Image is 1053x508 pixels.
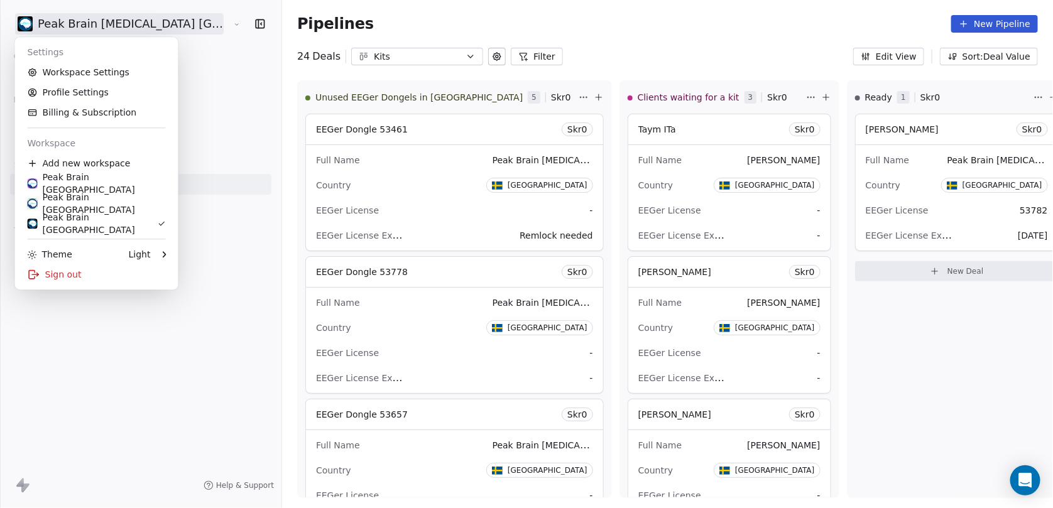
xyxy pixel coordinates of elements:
[20,62,173,82] a: Workspace Settings
[20,42,173,62] div: Settings
[20,82,173,102] a: Profile Settings
[28,219,38,229] img: Peak%20brain.png
[129,248,151,261] div: Light
[28,171,166,196] div: Peak Brain [GEOGRAPHIC_DATA]
[28,248,72,261] div: Theme
[20,102,173,122] a: Billing & Subscription
[20,153,173,173] div: Add new workspace
[20,264,173,284] div: Sign out
[28,211,158,236] div: Peak Brain [GEOGRAPHIC_DATA]
[28,198,38,208] img: peakbrain_logo.jpg
[28,191,166,216] div: Peak Brain [GEOGRAPHIC_DATA]
[28,178,38,188] img: Peak%20Brain%20Logo.png
[20,133,173,153] div: Workspace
